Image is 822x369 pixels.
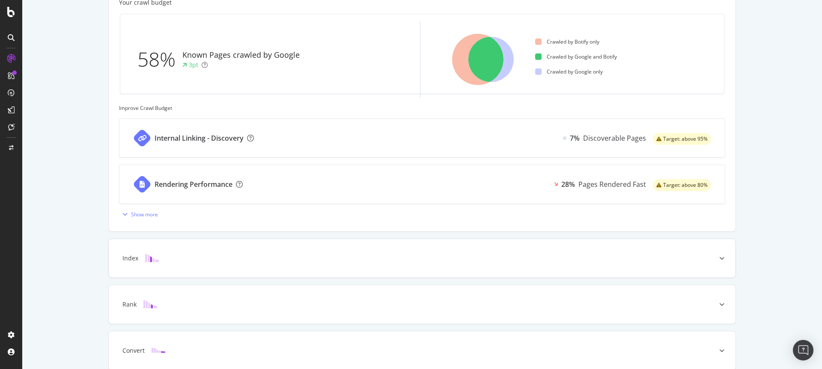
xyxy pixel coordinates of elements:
button: Show more [119,207,158,221]
div: Crawled by Botify only [535,38,599,45]
div: Improve Crawl Budget [119,104,725,112]
div: Internal Linking - Discovery [155,133,244,143]
div: Index [122,254,138,263]
div: Open Intercom Messenger [793,340,813,360]
div: Crawled by Google only [535,68,603,75]
div: Pages Rendered Fast [578,180,646,189]
span: Target: above 95% [663,136,708,142]
div: warning label [653,133,711,145]
div: Rendering Performance [155,180,232,189]
div: Discoverable Pages [583,133,646,143]
div: 58% [137,45,182,74]
div: Rank [122,300,137,309]
a: Rendering Performance28%Pages Rendered Fastwarning label [119,165,725,204]
div: Crawled by Google and Botify [535,53,617,60]
img: block-icon [145,254,159,262]
div: Known Pages crawled by Google [182,50,300,61]
div: Convert [122,346,145,355]
div: Show more [131,211,158,218]
a: Internal Linking - DiscoveryEqual7%Discoverable Pageswarning label [119,118,725,158]
div: 28% [561,180,575,189]
img: Equal [563,137,566,139]
img: block-icon [143,300,157,308]
div: 3pt [189,61,198,69]
div: 7% [570,133,580,143]
div: warning label [653,179,711,191]
img: block-icon [152,346,165,354]
span: Target: above 80% [663,183,708,188]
